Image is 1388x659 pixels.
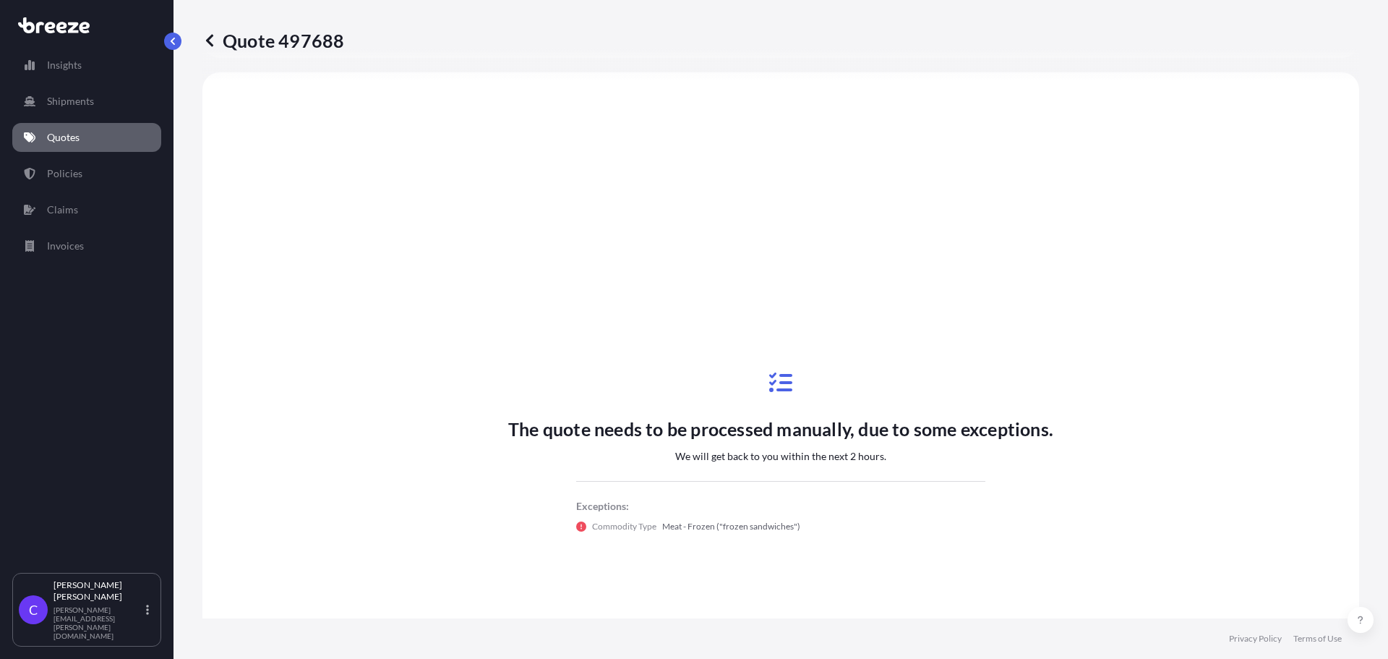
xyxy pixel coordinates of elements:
[47,58,82,72] p: Insights
[47,94,94,109] p: Shipments
[12,195,161,224] a: Claims
[508,417,1053,441] p: The quote needs to be processed manually, due to some exceptions.
[53,579,143,603] p: [PERSON_NAME] [PERSON_NAME]
[1293,633,1342,645] a: Terms of Use
[47,166,82,181] p: Policies
[12,159,161,188] a: Policies
[29,603,38,617] span: C
[202,29,344,52] p: Quote 497688
[12,87,161,116] a: Shipments
[576,499,985,514] p: Exceptions:
[53,605,143,640] p: [PERSON_NAME][EMAIL_ADDRESS][PERSON_NAME][DOMAIN_NAME]
[1229,633,1282,645] a: Privacy Policy
[675,449,886,464] p: We will get back to you within the next 2 hours.
[662,519,800,534] p: Meat - Frozen ("frozen sandwiches")
[12,123,161,152] a: Quotes
[47,130,80,145] p: Quotes
[592,519,656,534] p: Commodity Type
[47,203,78,217] p: Claims
[47,239,84,253] p: Invoices
[12,51,161,80] a: Insights
[12,231,161,260] a: Invoices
